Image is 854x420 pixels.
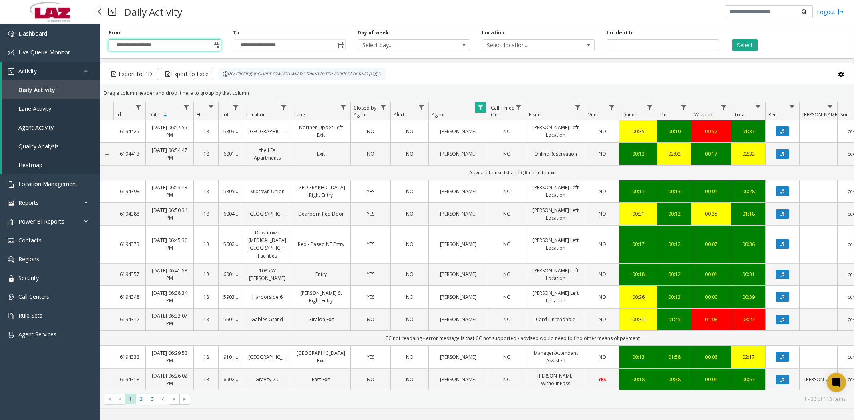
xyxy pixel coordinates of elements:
[599,316,606,323] span: NO
[8,256,14,263] img: 'icon'
[118,240,141,248] a: 6194373
[434,316,483,323] a: [PERSON_NAME]
[396,150,424,158] a: NO
[696,270,726,278] div: 00:01
[356,128,386,135] a: NO
[624,188,652,195] a: 00:14
[223,353,238,361] a: 910133
[590,316,614,323] a: NO
[296,270,346,278] a: Entry
[607,102,617,113] a: Vend Filter Menu
[736,188,760,195] div: 00:28
[662,188,686,195] a: 00:13
[151,124,189,139] a: [DATE] 06:57:55 PM
[732,39,758,51] button: Select
[199,210,213,218] a: 18
[296,240,346,248] a: Red - Paseo NE Entry
[624,128,652,135] a: 00:35
[199,150,213,158] a: 18
[18,180,78,188] span: Location Management
[296,376,346,383] a: East Exit
[2,118,100,137] a: Agent Activity
[662,316,686,323] a: 01:45
[736,376,760,383] a: 00:57
[151,349,189,364] a: [DATE] 06:29:52 PM
[223,71,229,77] img: infoIcon.svg
[356,316,386,323] a: NO
[662,210,686,218] a: 00:12
[296,210,346,218] a: Dearborn Ped Door
[223,316,238,323] a: 560424
[662,353,686,361] div: 01:58
[367,128,374,135] span: NO
[825,102,836,113] a: Parker Filter Menu
[206,102,217,113] a: H Filter Menu
[212,40,221,51] span: Toggle popup
[599,294,606,300] span: NO
[624,210,652,218] a: 00:31
[662,240,686,248] a: 00:12
[336,40,345,51] span: Toggle popup
[118,293,141,301] a: 6194348
[624,376,652,383] a: 00:18
[396,293,424,301] a: NO
[590,376,614,383] a: YES
[396,210,424,218] a: NO
[356,210,386,218] a: YES
[531,184,580,199] a: [PERSON_NAME] Left Location
[18,236,42,244] span: Contacts
[2,62,100,80] a: Activity
[151,236,189,252] a: [DATE] 06:45:30 PM
[18,48,70,56] span: Live Queue Monitor
[624,293,652,301] a: 00:26
[118,188,141,195] a: 6194398
[531,289,580,304] a: [PERSON_NAME] Left Location
[108,2,116,22] img: pageIcon
[8,238,14,244] img: 'icon'
[645,102,655,113] a: Queue Filter Menu
[531,372,580,387] a: [PERSON_NAME] Without Pass
[118,210,141,218] a: 6194388
[18,161,42,169] span: Heatmap
[100,377,113,383] a: Collapse Details
[696,293,726,301] a: 00:00
[493,353,521,361] a: NO
[199,240,213,248] a: 18
[8,181,14,188] img: 'icon'
[590,293,614,301] a: NO
[590,150,614,158] a: NO
[736,316,760,323] a: 03:27
[367,210,374,217] span: YES
[248,146,286,162] a: the LEX Apartments
[736,353,760,361] a: 02:17
[696,210,726,218] div: 00:35
[296,316,346,323] a: Giralda Exit
[662,293,686,301] a: 00:13
[696,188,726,195] a: 00:01
[8,294,14,300] img: 'icon'
[434,376,483,383] a: [PERSON_NAME]
[8,332,14,338] img: 'icon'
[18,124,54,131] span: Agent Activity
[736,128,760,135] a: 01:37
[18,142,59,150] span: Quality Analysis
[199,188,213,195] a: 18
[599,354,606,360] span: NO
[18,199,39,206] span: Reports
[817,8,844,16] a: Logout
[356,240,386,248] a: YES
[118,150,141,158] a: 6194413
[531,236,580,252] a: [PERSON_NAME] Left Location
[599,271,606,278] span: NO
[338,102,349,113] a: Lane Filter Menu
[248,229,286,260] a: Downtown [MEDICAL_DATA][GEOGRAPHIC_DATA] Facilities
[248,210,286,218] a: [GEOGRAPHIC_DATA]
[223,188,238,195] a: 580528
[223,128,238,135] a: 580363
[736,240,760,248] a: 00:36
